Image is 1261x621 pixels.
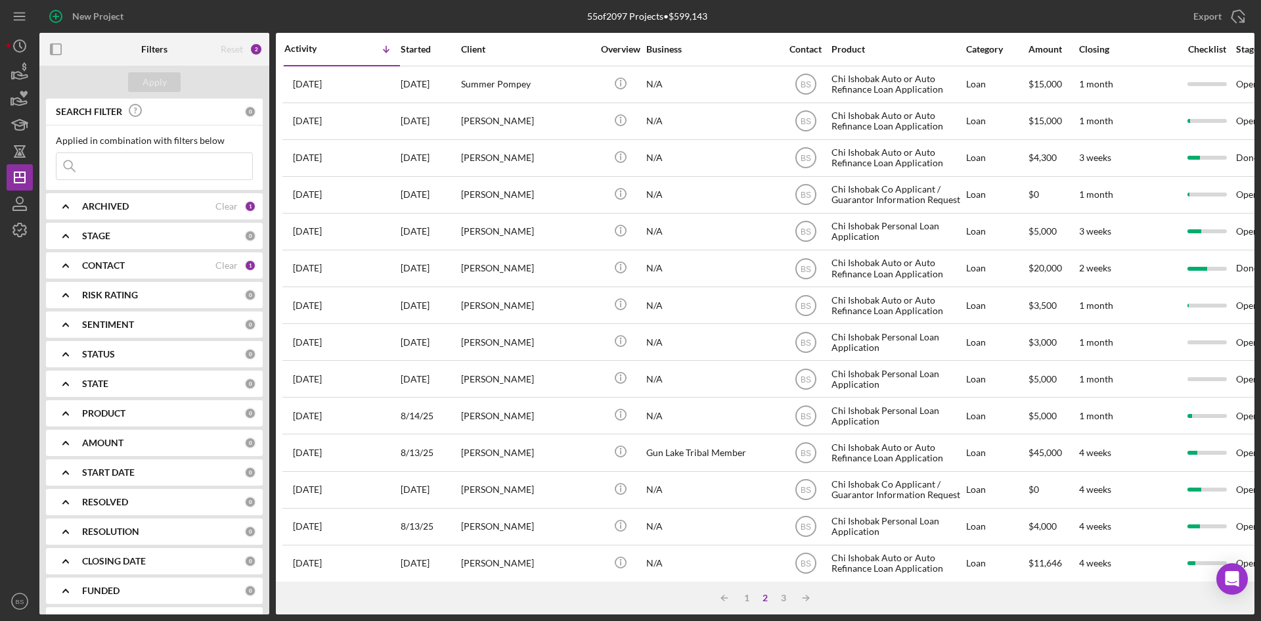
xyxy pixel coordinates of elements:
[244,319,256,331] div: 0
[646,435,778,470] div: Gun Lake Tribal Member
[461,288,592,323] div: [PERSON_NAME]
[461,44,592,55] div: Client
[1029,435,1078,470] div: $45,000
[646,509,778,544] div: N/A
[1079,336,1113,348] time: 1 month
[966,251,1027,286] div: Loan
[831,44,963,55] div: Product
[831,435,963,470] div: Chi Ishobak Auto or Auto Refinance Loan Application
[401,509,460,544] div: 8/13/25
[831,288,963,323] div: Chi Ishobak Auto or Auto Refinance Loan Application
[646,104,778,139] div: N/A
[82,290,138,300] b: RISK RATING
[831,546,963,581] div: Chi Ishobak Auto or Auto Refinance Loan Application
[401,361,460,396] div: [DATE]
[1079,225,1111,237] time: 3 weeks
[646,398,778,433] div: N/A
[401,325,460,359] div: [DATE]
[966,67,1027,102] div: Loan
[401,214,460,249] div: [DATE]
[461,67,592,102] div: Summer Pompey
[293,226,322,237] time: 2025-08-18 15:03
[1079,557,1111,568] time: 4 weeks
[293,189,322,200] time: 2025-08-18 22:33
[587,11,707,22] div: 55 of 2097 Projects • $599,143
[401,44,460,55] div: Started
[244,106,256,118] div: 0
[39,3,137,30] button: New Project
[461,361,592,396] div: [PERSON_NAME]
[1180,3,1254,30] button: Export
[244,407,256,419] div: 0
[82,497,128,507] b: RESOLVED
[401,141,460,175] div: [DATE]
[738,593,756,603] div: 1
[800,559,810,568] text: BS
[461,546,592,581] div: [PERSON_NAME]
[646,141,778,175] div: N/A
[401,251,460,286] div: [DATE]
[831,214,963,249] div: Chi Ishobak Personal Loan Application
[293,79,322,89] time: 2025-08-20 14:44
[244,585,256,597] div: 0
[966,546,1027,581] div: Loan
[966,177,1027,212] div: Loan
[1193,3,1222,30] div: Export
[82,319,134,330] b: SENTIMENT
[966,398,1027,433] div: Loan
[596,44,645,55] div: Overview
[461,472,592,507] div: [PERSON_NAME]
[1029,177,1078,212] div: $0
[966,361,1027,396] div: Loan
[1029,141,1078,175] div: $4,300
[461,104,592,139] div: [PERSON_NAME]
[1029,546,1078,581] div: $11,646
[244,200,256,212] div: 1
[293,484,322,495] time: 2025-08-13 09:35
[646,177,778,212] div: N/A
[293,263,322,273] time: 2025-08-18 14:54
[221,44,243,55] div: Reset
[646,361,778,396] div: N/A
[82,201,129,212] b: ARCHIVED
[800,338,810,347] text: BS
[800,449,810,458] text: BS
[82,467,135,478] b: START DATE
[128,72,181,92] button: Apply
[244,230,256,242] div: 0
[293,448,322,458] time: 2025-08-13 17:05
[401,398,460,433] div: 8/14/25
[966,288,1027,323] div: Loan
[293,521,322,532] time: 2025-08-13 02:54
[800,154,810,163] text: BS
[461,509,592,544] div: [PERSON_NAME]
[401,435,460,470] div: 8/13/25
[1079,189,1113,200] time: 1 month
[401,177,460,212] div: [DATE]
[800,80,810,89] text: BS
[284,43,342,54] div: Activity
[1079,484,1111,495] time: 4 weeks
[7,588,33,614] button: BS
[461,251,592,286] div: [PERSON_NAME]
[1029,325,1078,359] div: $3,000
[1079,44,1178,55] div: Closing
[82,379,108,389] b: STATE
[1029,44,1078,55] div: Amount
[401,472,460,507] div: [DATE]
[244,467,256,478] div: 0
[800,375,810,384] text: BS
[646,67,778,102] div: N/A
[1216,563,1248,595] div: Open Intercom Messenger
[461,141,592,175] div: [PERSON_NAME]
[1179,44,1235,55] div: Checklist
[244,437,256,449] div: 0
[82,556,146,566] b: CLOSING DATE
[244,496,256,508] div: 0
[800,117,810,126] text: BS
[966,509,1027,544] div: Loan
[1079,152,1111,163] time: 3 weeks
[244,260,256,271] div: 1
[966,435,1027,470] div: Loan
[56,106,122,117] b: SEARCH FILTER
